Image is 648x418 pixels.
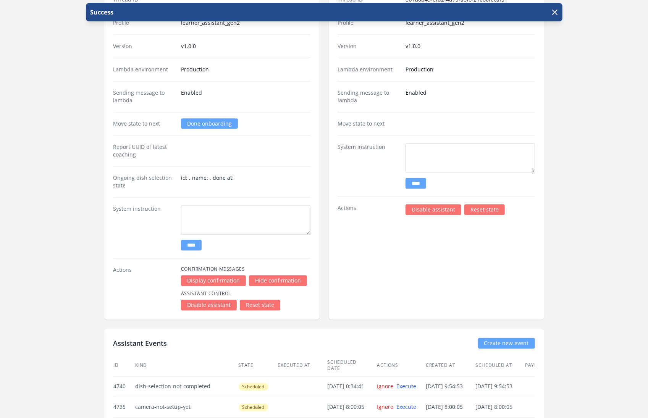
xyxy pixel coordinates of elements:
a: Ignore [377,382,394,390]
th: Actions [377,355,426,376]
a: Display confirmation [181,275,246,286]
dd: Enabled [181,89,310,104]
th: Created at [426,355,475,376]
th: Executed at [278,355,327,376]
dt: Move state to next [338,120,399,127]
h2: Assistant Events [113,338,167,349]
dt: Report UUID of latest coaching [113,143,175,158]
dt: Lambda environment [338,66,399,73]
dd: Production [181,66,310,73]
td: [DATE] 8:00:05 [327,397,377,417]
dt: Actions [338,204,399,215]
td: [DATE] 9:54:53 [426,376,475,397]
a: Create new event [478,338,535,349]
dd: v1.0.0 [406,42,535,50]
dd: id: , name: , done at: [181,174,310,189]
th: Kind [135,355,238,376]
dd: Production [406,66,535,73]
th: Scheduled at [475,355,525,376]
dd: Enabled [406,89,535,104]
dt: Sending message to lambda [338,89,399,104]
dd: v1.0.0 [181,42,310,50]
a: Execute [397,382,417,390]
h4: Assistant Control [181,291,310,297]
td: [DATE] 0:34:41 [327,376,377,397]
a: Reset state [464,204,505,215]
dt: Sending message to lambda [113,89,175,104]
dt: Actions [113,266,175,310]
p: Success [89,8,114,17]
th: State [238,355,278,376]
dt: System instruction [338,143,399,189]
dt: Version [113,42,175,50]
a: Done onboarding [181,118,238,129]
a: Reset state [240,300,280,310]
td: 4740 [113,376,135,397]
a: Execute [397,403,417,410]
span: Scheduled [239,383,268,391]
h4: Confirmation Messages [181,266,310,272]
td: 4735 [113,397,135,417]
dt: Version [338,42,399,50]
td: dish-selection-not-completed [135,376,238,397]
td: [DATE] 9:54:53 [475,376,525,397]
a: Disable assistant [406,204,461,215]
td: [DATE] 8:00:05 [475,397,525,417]
a: Hide confirmation [249,275,307,286]
a: Ignore [377,403,394,410]
th: Scheduled date [327,355,377,376]
dt: System instruction [113,205,175,250]
dt: Ongoing dish selection state [113,174,175,189]
a: Disable assistant [181,300,237,310]
td: [DATE] 8:00:05 [426,397,475,417]
span: Scheduled [239,403,268,411]
dt: Move state to next [113,120,175,127]
dt: Lambda environment [113,66,175,73]
th: ID [113,355,135,376]
td: camera-not-setup-yet [135,397,238,417]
